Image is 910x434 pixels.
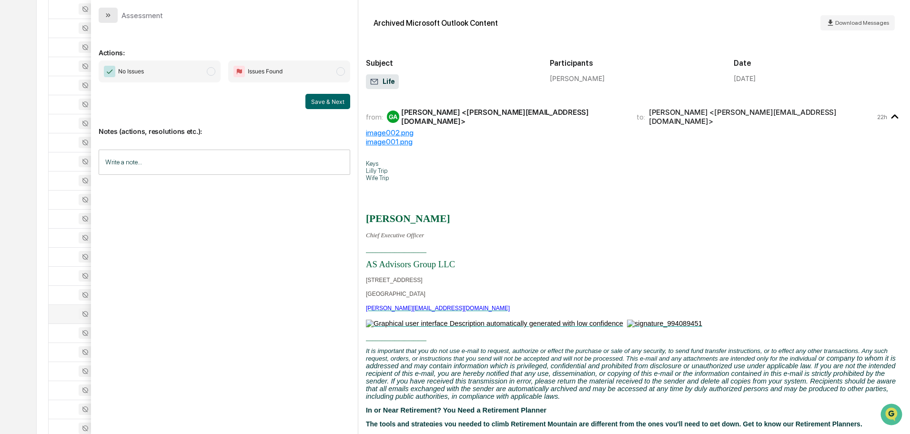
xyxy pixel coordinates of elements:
[99,116,350,135] p: Notes (actions, resolutions etc.):
[19,120,61,130] span: Preclearance
[6,116,65,133] a: 🖐️Preclearance
[366,277,423,283] span: [STREET_ADDRESS]
[366,305,510,312] span: [PERSON_NAME][EMAIL_ADDRESS][DOMAIN_NAME]
[121,11,163,20] div: Assessment
[162,76,173,87] button: Start new chat
[366,291,425,297] span: [GEOGRAPHIC_DATA]
[248,67,283,76] span: Issues Found
[370,77,395,87] span: Life
[19,138,60,148] span: Data Lookup
[366,320,623,327] img: Graphical user interface Description automatically generated with low confidence
[32,82,121,90] div: We're available if you need us!
[10,121,17,129] div: 🖐️
[877,113,887,121] time: Thursday, September 25, 2025 at 1:16:39 PM
[734,74,756,82] div: [DATE]
[550,59,718,68] h2: Participants
[305,94,350,109] button: Save & Next
[880,403,905,428] iframe: Open customer support
[32,73,156,82] div: Start new chat
[366,59,535,68] h2: Subject
[69,121,77,129] div: 🗄️
[366,347,888,362] span: It is important that you do not use e-mail to request, authorize or effect the purchase or sale o...
[366,334,426,341] span: ___________________
[366,420,862,428] span: The tools and strategies you needed to climb Retirement Mountain are different from the ones you'...
[67,161,115,169] a: Powered byPylon
[366,112,383,121] span: from:
[401,108,625,126] div: [PERSON_NAME] <[PERSON_NAME][EMAIL_ADDRESS][DOMAIN_NAME]>
[366,232,424,239] span: Chief Executive Officer
[65,116,122,133] a: 🗄️Attestations
[820,15,895,30] button: Download Messages
[835,20,889,26] span: Download Messages
[387,111,399,123] div: GA
[366,303,510,312] a: [PERSON_NAME][EMAIL_ADDRESS][DOMAIN_NAME]
[79,120,118,130] span: Attestations
[233,66,245,77] img: Flag
[649,108,875,126] div: [PERSON_NAME] <[PERSON_NAME][EMAIL_ADDRESS][DOMAIN_NAME]>
[10,139,17,147] div: 🔎
[366,246,426,253] span: ___________________
[118,67,144,76] span: No Issues
[734,59,902,68] h2: Date
[550,74,718,82] div: [PERSON_NAME]
[104,66,115,77] img: Checkmark
[366,259,455,269] span: AS Advisors Group LLC
[366,160,902,182] p: Keys Lilly Trip Wife Trip
[10,20,173,35] p: How can we help?
[366,128,902,137] div: image002.png
[95,161,115,169] span: Pylon
[366,213,450,224] span: [PERSON_NAME]
[366,406,546,414] span: In or Near Retirement? You Need a Retirement Planner
[99,37,350,57] p: Actions:
[366,137,902,146] div: image001.png
[627,320,702,327] img: signature_994089451
[637,112,645,121] span: to:
[6,134,64,151] a: 🔎Data Lookup
[374,19,498,28] div: Archived Microsoft Outlook Content
[10,73,27,90] img: 1746055101610-c473b297-6a78-478c-a979-82029cc54cd1
[366,354,896,400] span: l or company to whom it is addressed and may contain information which is privileged, confidentia...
